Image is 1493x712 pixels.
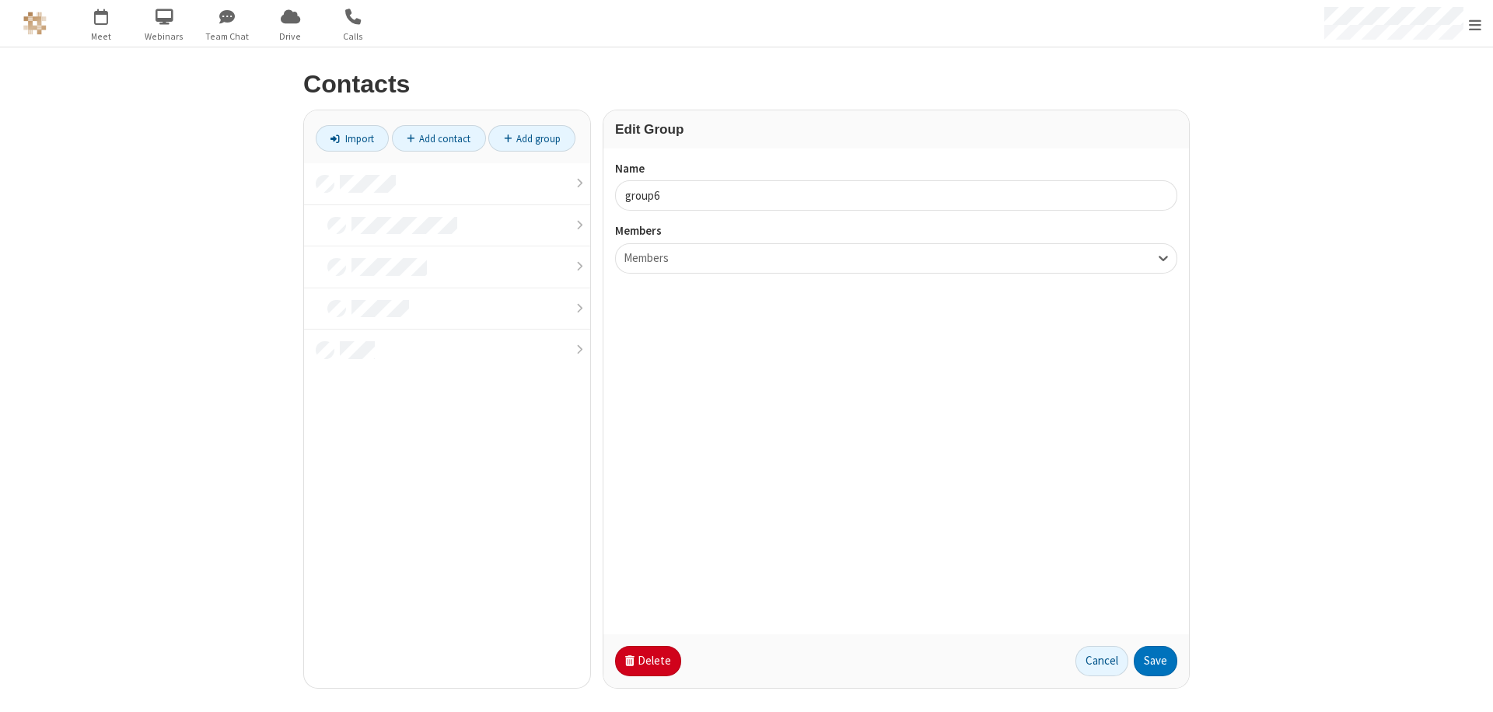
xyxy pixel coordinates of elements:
button: Delete [615,646,681,677]
span: Meet [72,30,131,44]
h3: Edit Group [615,122,1177,137]
img: QA Selenium DO NOT DELETE OR CHANGE [23,12,47,35]
a: Cancel [1075,646,1128,677]
span: Team Chat [198,30,257,44]
h2: Contacts [303,71,1190,98]
button: Save [1134,646,1177,677]
label: Members [615,222,1177,240]
a: Add group [488,125,575,152]
a: Import [316,125,389,152]
a: Add contact [392,125,486,152]
label: Name [615,160,1177,178]
input: Name [615,180,1177,211]
span: Drive [261,30,320,44]
span: Calls [324,30,383,44]
span: Webinars [135,30,194,44]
